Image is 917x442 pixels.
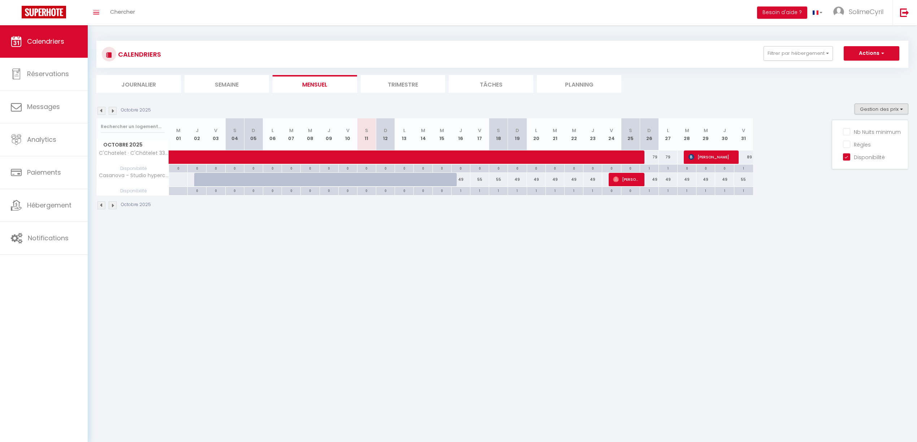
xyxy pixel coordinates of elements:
[327,127,330,134] abbr: J
[289,127,294,134] abbr: M
[696,187,715,194] div: 1
[169,165,187,171] div: 0
[564,173,583,186] div: 49
[459,127,462,134] abbr: J
[849,7,883,16] span: SolimeCyril
[659,173,677,186] div: 49
[855,104,908,114] button: Gestion des prix
[696,173,715,186] div: 49
[508,187,526,194] div: 1
[470,165,489,171] div: 0
[301,165,319,171] div: 0
[244,118,263,150] th: 05
[591,127,594,134] abbr: J
[565,165,583,171] div: 0
[320,118,338,150] th: 09
[508,173,527,186] div: 49
[97,187,169,195] span: Disponibilité
[169,118,188,150] th: 01
[704,127,708,134] abbr: M
[452,165,470,171] div: 0
[833,6,844,17] img: ...
[225,118,244,150] th: 04
[602,165,621,171] div: 0
[678,165,696,171] div: 0
[734,150,753,164] div: 89
[621,165,640,171] div: 0
[226,187,244,194] div: 0
[96,75,181,93] li: Journalier
[602,118,621,150] th: 24
[346,127,349,134] abbr: V
[97,140,169,150] span: Octobre 2025
[22,6,66,18] img: Super Booking
[764,46,833,61] button: Filtrer par hébergement
[757,6,807,19] button: Besoin d'aide ?
[527,173,546,186] div: 49
[27,201,71,210] span: Hébergement
[384,127,387,134] abbr: D
[188,118,207,150] th: 02
[572,127,576,134] abbr: M
[357,118,376,150] th: 11
[470,118,489,150] th: 17
[244,165,263,171] div: 0
[527,187,546,194] div: 1
[414,187,432,194] div: 0
[546,165,564,171] div: 0
[28,233,69,242] span: Notifications
[176,127,181,134] abbr: M
[121,201,151,208] p: Octobre 2025
[470,173,489,186] div: 55
[414,165,432,171] div: 0
[110,8,135,16] span: Chercher
[451,118,470,150] th: 16
[282,187,300,194] div: 0
[734,165,753,171] div: 1
[338,118,357,150] th: 10
[489,165,508,171] div: 0
[27,135,56,144] span: Analytics
[233,127,236,134] abbr: S
[273,75,357,93] li: Mensuel
[98,150,170,156] span: C'Chatelet · C'Châtelet 33m² - Hypercentre Parking Panorama
[440,127,444,134] abbr: M
[489,173,508,186] div: 55
[678,118,696,150] th: 28
[659,150,677,164] div: 79
[553,127,557,134] abbr: M
[715,118,734,150] th: 30
[433,187,451,194] div: 0
[696,165,715,171] div: 0
[629,127,632,134] abbr: S
[361,75,445,93] li: Trimestre
[583,187,602,194] div: 1
[395,165,413,171] div: 0
[470,187,489,194] div: 1
[478,127,481,134] abbr: V
[339,165,357,171] div: 0
[583,173,602,186] div: 49
[27,69,69,78] span: Réservations
[497,127,500,134] abbr: S
[489,187,508,194] div: 1
[320,187,338,194] div: 0
[207,118,225,150] th: 03
[403,127,405,134] abbr: L
[610,127,613,134] abbr: V
[621,187,640,194] div: 0
[688,150,732,164] span: [PERSON_NAME]
[621,118,640,150] th: 25
[301,118,320,150] th: 08
[414,118,433,150] th: 14
[301,187,319,194] div: 0
[696,118,715,150] th: 29
[546,118,564,150] th: 21
[27,37,64,46] span: Calendriers
[508,165,526,171] div: 0
[564,118,583,150] th: 22
[196,127,199,134] abbr: J
[527,165,546,171] div: 0
[527,118,546,150] th: 20
[244,187,263,194] div: 0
